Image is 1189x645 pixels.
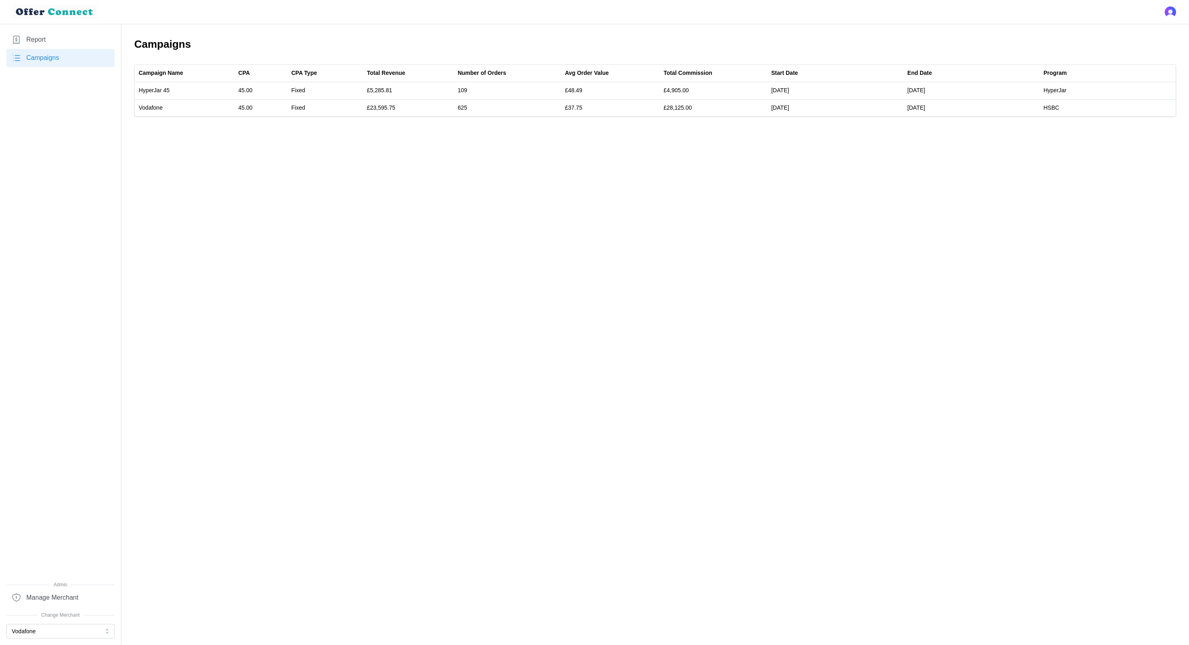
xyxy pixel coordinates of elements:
[6,624,114,639] button: Vodafone
[139,69,183,78] div: Campaign Name
[26,35,46,45] span: Report
[367,69,405,78] div: Total Revenue
[565,69,609,78] div: Avg Order Value
[1039,82,1176,100] td: HyperJar
[6,611,114,619] span: Change Merchant
[1165,6,1176,18] img: 's logo
[767,99,903,116] td: [DATE]
[363,99,453,116] td: £23,595.75
[1165,6,1176,18] button: Open user button
[287,82,363,100] td: Fixed
[664,69,712,78] div: Total Commission
[660,99,767,116] td: £28,125.00
[1039,99,1176,116] td: HSBC
[458,69,506,78] div: Number of Orders
[908,69,932,78] div: End Date
[6,49,114,67] a: Campaigns
[6,588,114,607] a: Manage Merchant
[1043,69,1067,78] div: Program
[903,99,1040,116] td: [DATE]
[26,593,78,603] span: Manage Merchant
[454,99,561,116] td: 625
[134,37,1176,51] h2: Campaigns
[660,82,767,100] td: £4,905.00
[6,31,114,49] a: Report
[291,69,317,78] div: CPA Type
[234,82,287,100] td: 45.00
[13,5,97,19] img: loyalBe Logo
[561,82,660,100] td: £48.49
[903,82,1040,100] td: [DATE]
[6,581,114,589] span: Admin
[26,53,59,63] span: Campaigns
[234,99,287,116] td: 45.00
[287,99,363,116] td: Fixed
[454,82,561,100] td: 109
[767,82,903,100] td: [DATE]
[135,99,234,116] td: Vodafone
[238,69,250,78] div: CPA
[771,69,798,78] div: Start Date
[135,82,234,100] td: HyperJar 45
[363,82,453,100] td: £5,285.81
[561,99,660,116] td: £37.75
